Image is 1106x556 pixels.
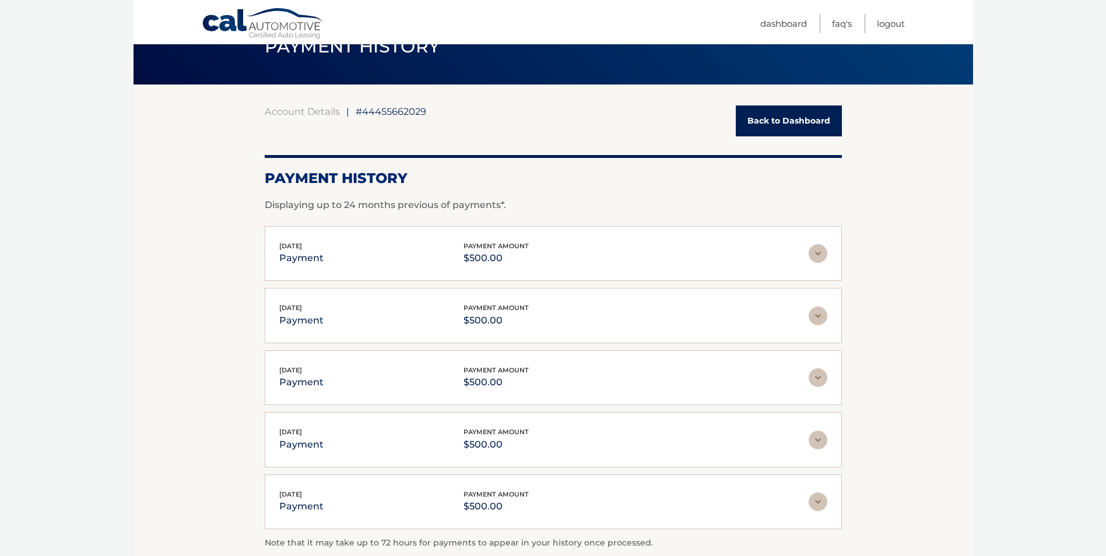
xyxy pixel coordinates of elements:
[265,105,340,117] a: Account Details
[464,242,529,250] span: payment amount
[464,374,529,390] p: $500.00
[464,490,529,498] span: payment amount
[356,105,426,117] span: #44455662029
[346,105,349,117] span: |
[809,244,827,263] img: accordion-rest.svg
[464,498,529,515] p: $500.00
[809,368,827,387] img: accordion-rest.svg
[279,490,302,498] span: [DATE]
[202,8,324,41] a: Cal Automotive
[464,312,529,329] p: $500.00
[279,242,302,250] span: [DATE]
[279,366,302,374] span: [DATE]
[464,250,529,266] p: $500.00
[464,437,529,453] p: $500.00
[279,250,324,266] p: payment
[265,198,842,212] p: Displaying up to 24 months previous of payments*.
[279,312,324,329] p: payment
[265,536,842,550] p: Note that it may take up to 72 hours for payments to appear in your history once processed.
[877,14,905,33] a: Logout
[464,366,529,374] span: payment amount
[265,170,842,187] h2: Payment History
[464,428,529,436] span: payment amount
[279,304,302,312] span: [DATE]
[265,36,440,57] span: PAYMENT HISTORY
[760,14,807,33] a: Dashboard
[832,14,852,33] a: FAQ's
[279,437,324,453] p: payment
[809,307,827,325] img: accordion-rest.svg
[279,498,324,515] p: payment
[809,492,827,511] img: accordion-rest.svg
[279,374,324,390] p: payment
[736,105,842,136] a: Back to Dashboard
[809,431,827,449] img: accordion-rest.svg
[279,428,302,436] span: [DATE]
[464,304,529,312] span: payment amount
